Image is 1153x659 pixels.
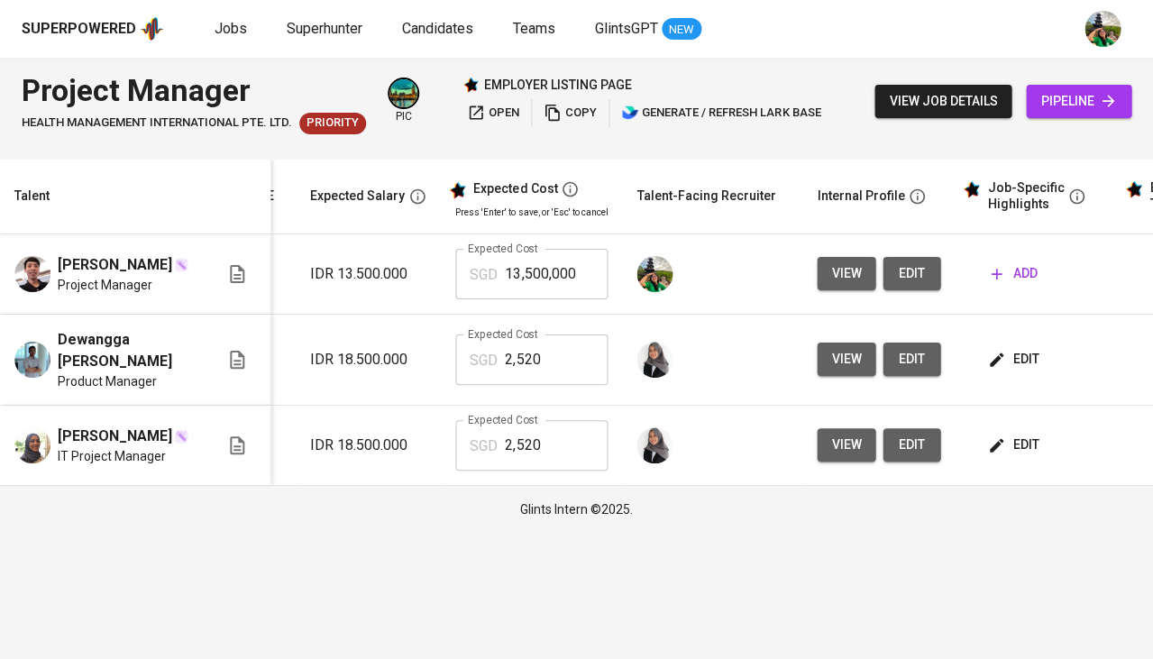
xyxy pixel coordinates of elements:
img: sinta.windasari@glints.com [636,427,673,463]
p: Press 'Enter' to save, or 'Esc' to cancel [455,206,608,219]
span: Candidates [402,20,473,37]
img: eva@glints.com [1084,11,1121,47]
a: Candidates [402,18,477,41]
span: copy [544,103,597,124]
span: [PERSON_NAME] [58,426,172,447]
p: SGD [470,264,498,286]
span: edit [897,348,926,371]
img: Dewangga Ardian Pratama [14,342,50,378]
button: edit [883,428,940,462]
span: generate / refresh lark base [621,103,820,124]
button: add [984,257,1044,290]
span: Product Manager [58,372,157,390]
button: edit [984,428,1046,462]
span: view [831,434,861,456]
span: pipeline [1040,90,1117,113]
a: GlintsGPT NEW [595,18,701,41]
span: GlintsGPT [595,20,658,37]
div: Expected Salary [310,185,405,207]
a: Jobs [215,18,251,41]
button: view [817,257,875,290]
img: magic_wand.svg [174,258,188,272]
span: Teams [513,20,555,37]
img: siti bariroh maulidyawati [14,427,50,463]
a: Superhunter [287,18,366,41]
div: Expected Cost [473,181,557,197]
span: edit [991,434,1039,456]
div: Project Manager [22,69,366,113]
span: edit [897,434,926,456]
div: Job-Specific Highlights [987,180,1064,212]
p: SGD [470,435,498,457]
img: app logo [140,15,164,42]
button: view [817,428,875,462]
div: Talent [14,185,50,207]
span: Project Manager [58,276,152,294]
img: glints_star.svg [962,180,980,198]
div: Talent-Facing Recruiter [636,185,775,207]
span: view [831,348,861,371]
a: pipeline [1026,85,1131,118]
a: Superpoweredapp logo [22,15,164,42]
button: edit [883,343,940,376]
img: eva@glints.com [636,256,673,292]
p: IDR 13.500.000 [310,263,426,285]
span: Superhunter [287,20,362,37]
span: HEALTH MANAGEMENT INTERNATIONAL PTE. LTD. [22,114,292,132]
p: IDR 18.500.000 [310,435,426,456]
span: Priority [299,114,366,132]
div: Superpowered [22,19,136,40]
span: [PERSON_NAME] [58,254,172,276]
span: IT Project Manager [58,447,166,465]
img: magic_wand.svg [174,429,188,444]
img: glints_star.svg [1124,180,1142,198]
span: add [991,262,1037,285]
img: glints_star.svg [448,181,466,199]
span: edit [897,262,926,285]
div: New Job received from Demand Team [299,113,366,134]
button: edit [883,257,940,290]
span: view job details [889,90,997,113]
span: NEW [662,21,701,39]
img: Erik Adianto [14,256,50,292]
p: employer listing page [484,76,632,94]
button: open [462,99,524,127]
div: Internal Profile [817,185,904,207]
a: Teams [513,18,559,41]
button: edit [984,343,1046,376]
img: a5d44b89-0c59-4c54-99d0-a63b29d42bd3.jpg [389,79,417,107]
span: Jobs [215,20,247,37]
img: lark [621,104,639,122]
img: Glints Star [462,77,479,93]
p: IDR 18.500.000 [310,349,426,371]
span: view [831,262,861,285]
button: lark generate / refresh lark base [617,99,825,127]
button: view job details [874,85,1011,118]
button: copy [539,99,601,127]
div: pic [388,78,419,124]
p: SGD [470,350,498,371]
span: open [467,103,519,124]
button: view [817,343,875,376]
img: sinta.windasari@glints.com [636,342,673,378]
span: Dewangga [PERSON_NAME] [58,329,197,372]
span: edit [991,348,1039,371]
